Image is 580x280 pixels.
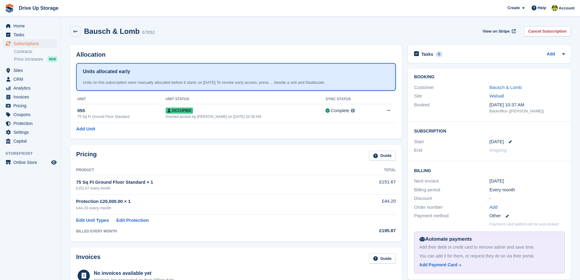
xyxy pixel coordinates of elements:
[76,229,339,234] div: BILLED EVERY MONTH
[16,3,61,13] a: Drive Up Storage
[14,49,58,55] a: Contracts
[13,93,50,101] span: Invoices
[490,212,565,219] div: Other
[414,84,489,91] div: Customer
[419,244,560,250] div: Add their debit or credit card to remove admin and save time.
[13,137,50,145] span: Capital
[369,253,396,264] a: Guide
[419,253,560,259] div: You can add it for them, or request they do so via their portal.
[490,138,504,145] time: 2025-11-26 01:00:00 UTC
[414,75,565,80] h2: Booking
[490,178,565,185] div: [DATE]
[490,221,559,227] p: Payment card added will be auto-linked
[339,227,396,234] div: £195.87
[490,101,565,108] div: [DATE] 10:37 AM
[76,94,166,104] th: Unit
[419,262,457,268] div: Add Payment Card
[5,151,61,157] span: Storefront
[13,22,50,30] span: Home
[14,56,58,62] a: Price increases NEW
[13,66,50,75] span: Sites
[13,75,50,83] span: CRM
[76,179,339,186] div: 75 Sq Ft Ground Floor Standard × 1
[552,5,558,11] img: Lindsay Dawes
[490,147,507,153] span: Ongoing
[339,175,396,194] td: £151.67
[414,167,565,173] h2: Billing
[76,165,339,175] th: Product
[3,128,58,136] a: menu
[547,51,555,58] a: Add
[13,158,50,167] span: Online Store
[76,51,396,58] h2: Allocation
[77,107,166,114] div: 055
[3,30,58,39] a: menu
[13,101,50,110] span: Pricing
[3,158,58,167] a: menu
[339,194,396,214] td: £44.20
[5,4,14,13] img: stora-icon-8386f47178a22dfd0bd8f6a31ec36ba5ce8667c1dd55bd0f319d3a0aa187defe.svg
[490,108,565,114] div: Backoffice ([PERSON_NAME])
[142,29,155,36] div: 67852
[480,26,517,36] a: View on Stripe
[13,119,50,128] span: Protection
[490,93,504,98] a: Walsall
[3,75,58,83] a: menu
[3,66,58,75] a: menu
[419,262,557,268] a: Add Payment Card
[166,108,193,114] span: Occupied
[414,178,489,185] div: Next invoice
[13,110,50,119] span: Coupons
[414,212,489,219] div: Payment method
[3,93,58,101] a: menu
[83,80,389,86] div: Units on this subscription were manually allocated before it starts on [DATE] To revoke early acc...
[508,5,520,11] span: Create
[50,159,58,166] a: Preview store
[76,205,339,211] div: £44.20 every month
[414,195,489,202] div: Discount
[3,101,58,110] a: menu
[3,119,58,128] a: menu
[490,85,522,90] a: Bausch & Lomb
[421,51,433,57] h2: Tasks
[524,26,571,36] a: Cancel Subscription
[339,165,396,175] th: Total
[83,68,130,75] h1: Units allocated early
[76,126,95,133] a: Add Unit
[14,56,43,62] span: Price increases
[3,39,58,48] a: menu
[490,186,565,193] div: Every month
[483,28,510,34] span: View on Stripe
[559,5,575,11] span: Account
[3,110,58,119] a: menu
[13,84,50,92] span: Analytics
[414,128,565,134] h2: Subscription
[84,27,140,35] h2: Bausch & Lomb
[76,253,100,264] h2: Invoices
[13,39,50,48] span: Subscriptions
[13,30,50,39] span: Tasks
[325,94,374,104] th: Sync Status
[76,186,339,191] div: £151.67 every month
[369,151,396,161] a: Guide
[414,138,489,145] div: Start
[331,108,349,114] div: Complete
[414,186,489,193] div: Billing period
[490,204,498,211] a: Add
[538,5,546,11] span: Help
[76,217,109,224] a: Edit Unit Types
[419,236,560,243] div: Automate payments
[3,137,58,145] a: menu
[166,114,326,119] div: Granted access by [PERSON_NAME] on [DATE] 10:39 AM
[414,93,489,100] div: Site
[414,204,489,211] div: Order number
[76,151,97,161] h2: Pricing
[77,114,166,119] div: 75 Sq Ft Ground Floor Standard
[3,84,58,92] a: menu
[13,128,50,136] span: Settings
[116,217,149,224] a: Edit Protection
[490,195,565,202] div: -
[3,22,58,30] a: menu
[76,198,339,205] div: Protection £20,000.00 × 1
[47,56,58,62] div: NEW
